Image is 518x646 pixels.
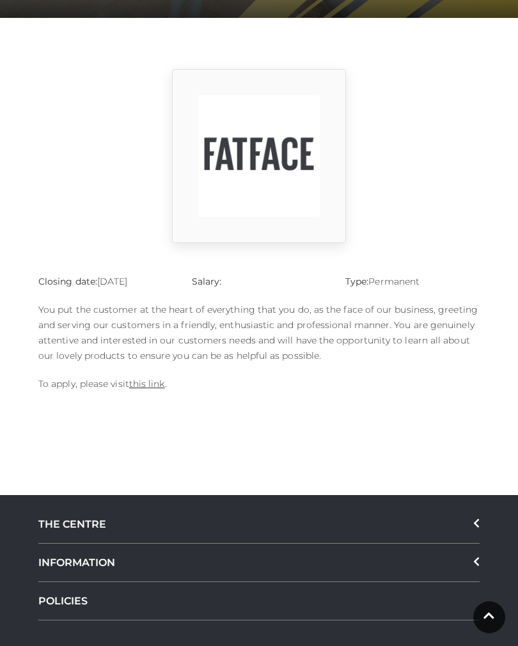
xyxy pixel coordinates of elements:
[38,505,480,544] div: THE CENTRE
[198,95,320,217] img: 9_1554820860_utF5.png
[38,274,173,289] p: [DATE]
[192,276,222,287] strong: Salary:
[38,376,480,391] p: To apply, please visit .
[38,302,480,363] p: You put the customer at the heart of everything that you do, as the face of our business, greetin...
[129,378,165,390] a: this link
[345,274,480,289] p: Permanent
[38,544,480,582] div: INFORMATION
[345,276,368,287] strong: Type:
[38,582,480,620] a: POLICIES
[38,276,97,287] strong: Closing date:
